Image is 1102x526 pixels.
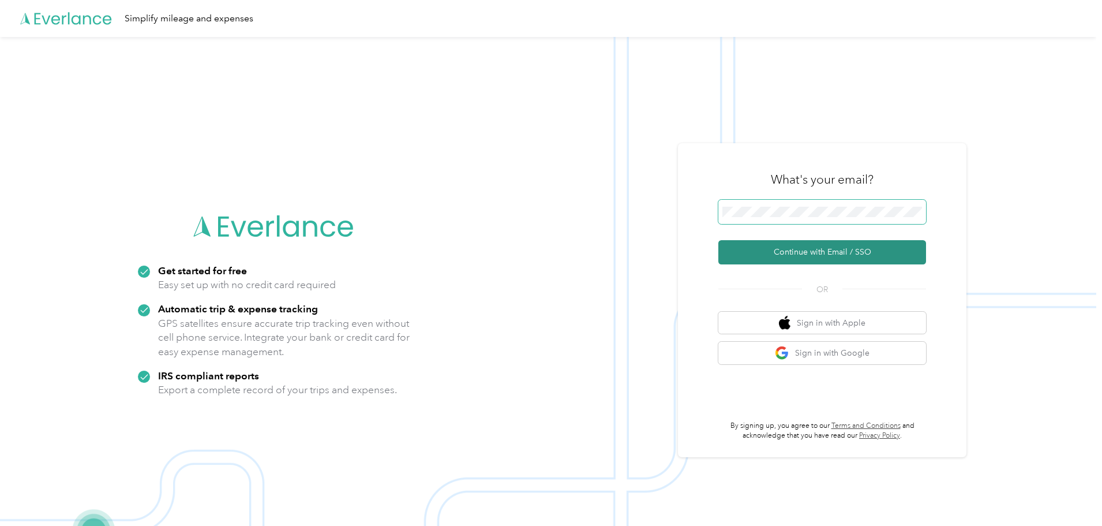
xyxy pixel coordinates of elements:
[158,370,259,382] strong: IRS compliant reports
[158,264,247,277] strong: Get started for free
[779,316,790,330] img: apple logo
[771,171,874,188] h3: What's your email?
[125,12,253,26] div: Simplify mileage and expenses
[158,278,336,292] p: Easy set up with no credit card required
[802,283,842,296] span: OR
[158,303,318,315] strong: Automatic trip & expense tracking
[859,431,900,440] a: Privacy Policy
[906,205,920,219] keeper-lock: Open Keeper Popup
[718,421,926,441] p: By signing up, you agree to our and acknowledge that you have read our .
[718,240,926,264] button: Continue with Email / SSO
[775,346,789,360] img: google logo
[718,312,926,334] button: apple logoSign in with Apple
[158,383,397,397] p: Export a complete record of your trips and expenses.
[158,316,410,359] p: GPS satellites ensure accurate trip tracking even without cell phone service. Integrate your bank...
[831,421,901,430] a: Terms and Conditions
[718,342,926,364] button: google logoSign in with Google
